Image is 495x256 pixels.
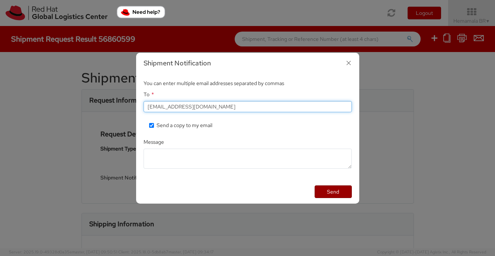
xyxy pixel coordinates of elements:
button: Need help? [117,6,165,18]
span: To [144,91,150,98]
input: Send a copy to my email [149,123,154,128]
input: Enter Email Address [144,101,352,112]
p: You can enter multiple email addresses separated by commas [144,80,352,87]
button: Send [315,185,352,198]
span: Message [144,139,164,145]
h3: Shipment Notification [144,58,352,68]
label: Send a copy to my email [149,121,213,129]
